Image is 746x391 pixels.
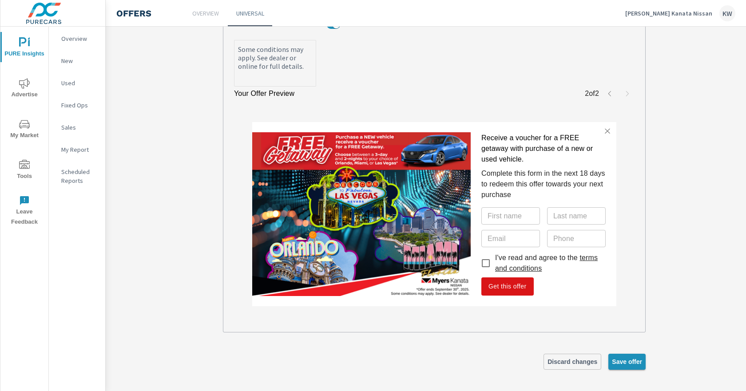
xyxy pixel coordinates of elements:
input: First name [481,207,540,225]
p: Complete this form in the next 18 days to redeem this offer towards your next purchase [481,168,606,200]
h3: Receive a voucher for a FREE getaway with purchase of a new or used vehicle. [481,133,606,165]
span: PURE Insights [3,37,46,59]
p: Overview [61,34,98,43]
span: Discard changes [548,358,597,366]
div: nav menu [0,27,48,231]
p: [PERSON_NAME] Kanata Nissan [625,9,712,17]
img: trip [252,132,471,296]
div: Used [49,76,105,90]
span: Advertise [3,78,46,100]
div: Scheduled Reports [49,165,105,187]
div: Overview [49,32,105,45]
h4: Offers [116,8,151,19]
span: Tools [3,160,46,182]
input: Last name [547,207,606,225]
input: Phone [547,230,606,247]
p: Used [61,79,98,87]
span: My Market [3,119,46,141]
div: My Report [49,143,105,156]
p: Your Offer Preview [234,88,294,99]
p: Fixed Ops [61,101,98,110]
button: Save offer [608,354,646,370]
p: New [61,56,98,65]
div: Fixed Ops [49,99,105,112]
p: Overview [192,9,219,18]
textarea: Some conditions may apply. See dealer or online for full details. [234,42,316,86]
span: Save offer [612,358,642,366]
p: My Report [61,145,98,154]
p: Scheduled Reports [61,167,98,185]
div: KW [719,5,735,21]
button: Get this offer [481,277,534,296]
p: Sales [61,123,98,132]
div: Sales [49,121,105,134]
span: Get this offer [488,281,527,292]
button: Discard changes [544,354,601,370]
span: Leave Feedback [3,195,46,227]
a: terms and conditions [495,254,598,272]
div: New [49,54,105,67]
p: I've read and agree to the [495,253,599,274]
p: Universal [236,9,264,18]
p: 2 of 2 [585,88,599,99]
input: Email [481,230,540,247]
